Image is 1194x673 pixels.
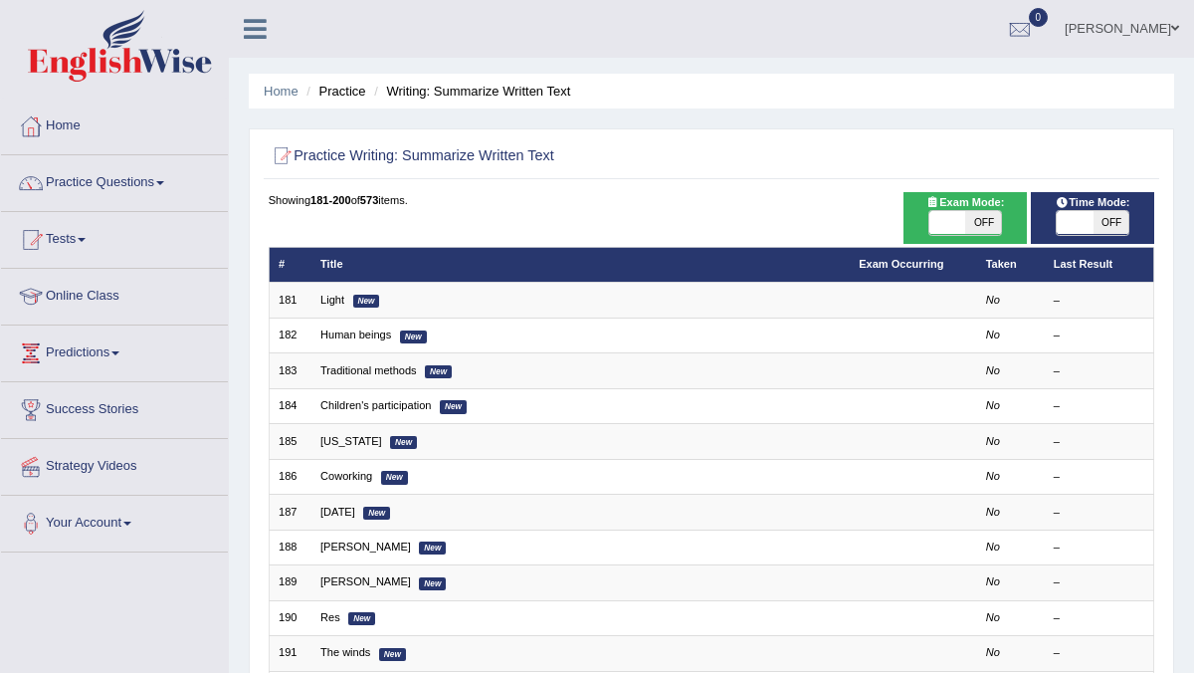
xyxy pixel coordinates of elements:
th: Last Result [1044,247,1154,282]
a: Practice Questions [1,155,228,205]
em: No [986,435,1000,447]
div: – [1054,398,1144,414]
div: – [1054,363,1144,379]
div: – [1054,328,1144,343]
td: 181 [269,283,311,318]
em: No [986,364,1000,376]
a: Online Class [1,269,228,319]
em: New [348,612,375,625]
td: 189 [269,565,311,600]
td: 182 [269,318,311,352]
a: Res [320,611,340,623]
a: Traditional methods [320,364,417,376]
td: 186 [269,459,311,494]
span: OFF [965,211,1001,235]
a: The winds [320,646,370,658]
em: New [363,507,390,520]
a: Success Stories [1,382,228,432]
div: – [1054,434,1144,450]
div: – [1054,469,1144,485]
a: Children's participation [320,399,431,411]
th: Taken [976,247,1044,282]
em: No [986,611,1000,623]
a: Coworking [320,470,372,482]
a: Tests [1,212,228,262]
em: No [986,506,1000,518]
li: Practice [301,82,365,101]
em: New [419,577,446,590]
td: 183 [269,353,311,388]
em: No [986,575,1000,587]
a: Exam Occurring [859,258,943,270]
em: No [986,541,1000,553]
em: New [425,365,452,378]
div: – [1054,540,1144,556]
h2: Practice Writing: Summarize Written Text [269,143,818,169]
div: Showing of items. [269,192,1155,208]
span: OFF [1093,211,1128,235]
em: New [419,542,446,555]
em: New [353,295,380,308]
em: New [400,331,427,343]
a: Human beings [320,329,391,340]
a: [US_STATE] [320,435,382,447]
em: New [379,648,406,661]
span: 0 [1029,8,1049,27]
td: 191 [269,636,311,671]
a: [PERSON_NAME] [320,575,411,587]
em: No [986,399,1000,411]
em: New [381,471,408,484]
th: Title [311,247,850,282]
span: Exam Mode: [919,194,1011,212]
a: Light [320,294,344,306]
th: # [269,247,311,282]
a: Your Account [1,496,228,546]
em: No [986,329,1000,340]
em: New [390,436,417,449]
em: No [986,294,1000,306]
div: – [1054,293,1144,309]
a: Home [1,99,228,148]
td: 184 [269,388,311,423]
a: Predictions [1,326,228,375]
em: No [986,646,1000,658]
em: New [440,400,467,413]
a: [PERSON_NAME] [320,541,411,553]
a: Strategy Videos [1,439,228,489]
a: [DATE] [320,506,355,518]
em: No [986,470,1000,482]
td: 190 [269,600,311,635]
td: 185 [269,424,311,459]
div: – [1054,505,1144,521]
span: Time Mode: [1049,194,1136,212]
td: 188 [269,530,311,564]
div: – [1054,645,1144,661]
div: – [1054,610,1144,626]
b: 573 [360,194,378,206]
li: Writing: Summarize Written Text [369,82,570,101]
div: – [1054,574,1144,590]
b: 181-200 [310,194,351,206]
div: Show exams occurring in exams [903,192,1028,244]
td: 187 [269,495,311,530]
a: Home [264,84,298,99]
